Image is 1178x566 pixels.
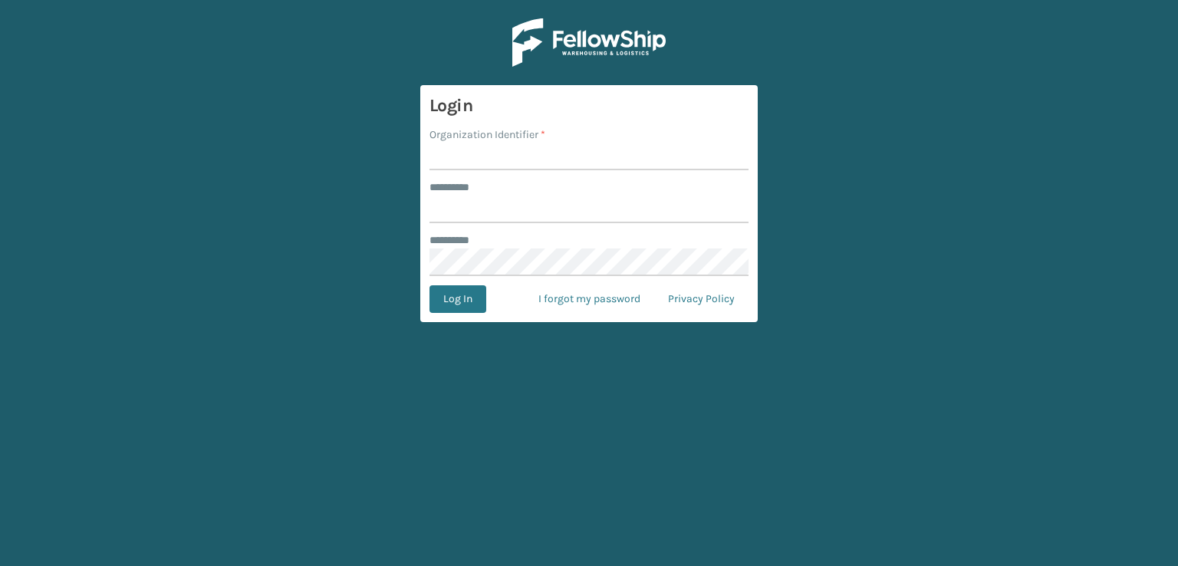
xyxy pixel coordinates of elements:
button: Log In [429,285,486,313]
a: I forgot my password [525,285,654,313]
label: Organization Identifier [429,127,545,143]
img: Logo [512,18,666,67]
a: Privacy Policy [654,285,749,313]
h3: Login [429,94,749,117]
